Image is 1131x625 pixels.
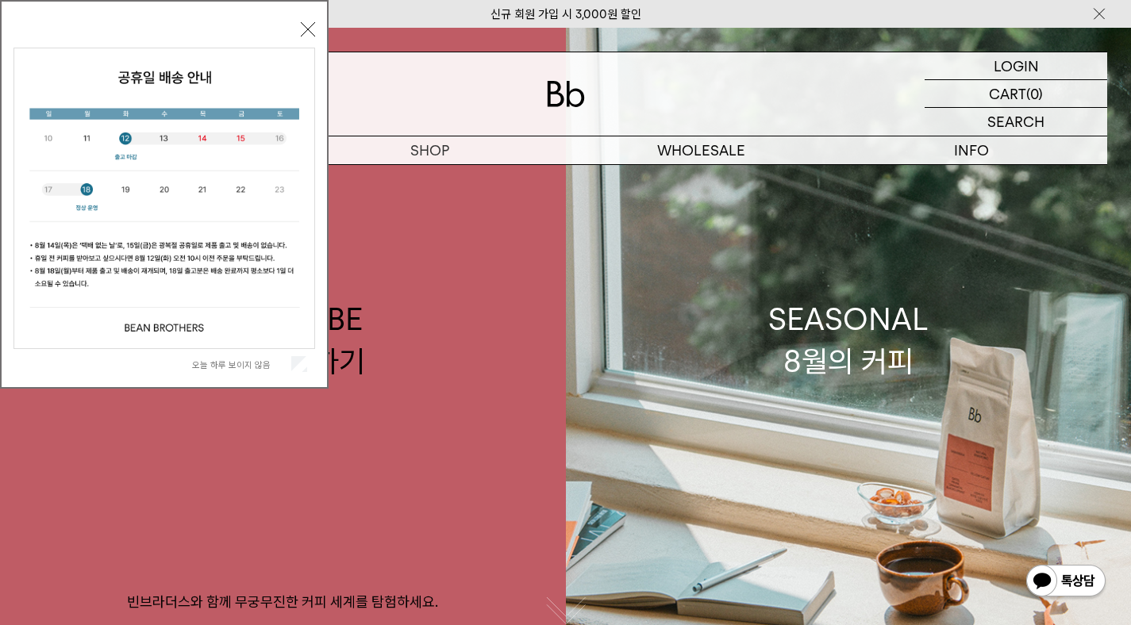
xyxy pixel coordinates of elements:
[301,22,315,36] button: 닫기
[768,298,929,382] div: SEASONAL 8월의 커피
[1025,563,1107,601] img: 카카오톡 채널 1:1 채팅 버튼
[994,52,1039,79] p: LOGIN
[987,108,1044,136] p: SEARCH
[925,80,1107,108] a: CART (0)
[294,136,565,164] a: SHOP
[566,136,837,164] p: WHOLESALE
[925,52,1107,80] a: LOGIN
[490,7,641,21] a: 신규 회원 가입 시 3,000원 할인
[1026,80,1043,107] p: (0)
[837,136,1107,164] p: INFO
[14,48,314,348] img: cb63d4bbb2e6550c365f227fdc69b27f_113810.jpg
[989,80,1026,107] p: CART
[547,81,585,107] img: 로고
[192,359,288,370] label: 오늘 하루 보이지 않음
